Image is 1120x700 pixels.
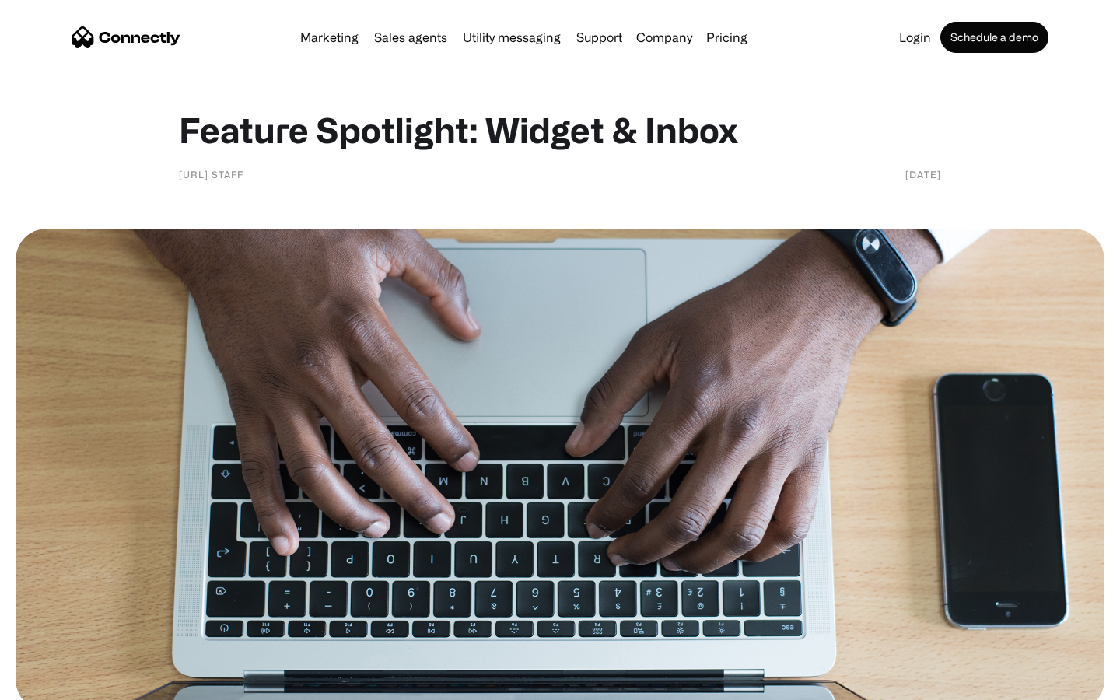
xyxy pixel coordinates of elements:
aside: Language selected: English [16,673,93,695]
ul: Language list [31,673,93,695]
a: Schedule a demo [940,22,1048,53]
a: Pricing [700,31,754,44]
a: Utility messaging [457,31,567,44]
h1: Feature Spotlight: Widget & Inbox [179,109,941,151]
a: Login [893,31,937,44]
div: Company [636,26,692,48]
a: Sales agents [368,31,453,44]
a: Marketing [294,31,365,44]
div: Company [632,26,697,48]
div: [URL] staff [179,166,243,182]
a: home [72,26,180,49]
a: Support [570,31,628,44]
div: [DATE] [905,166,941,182]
